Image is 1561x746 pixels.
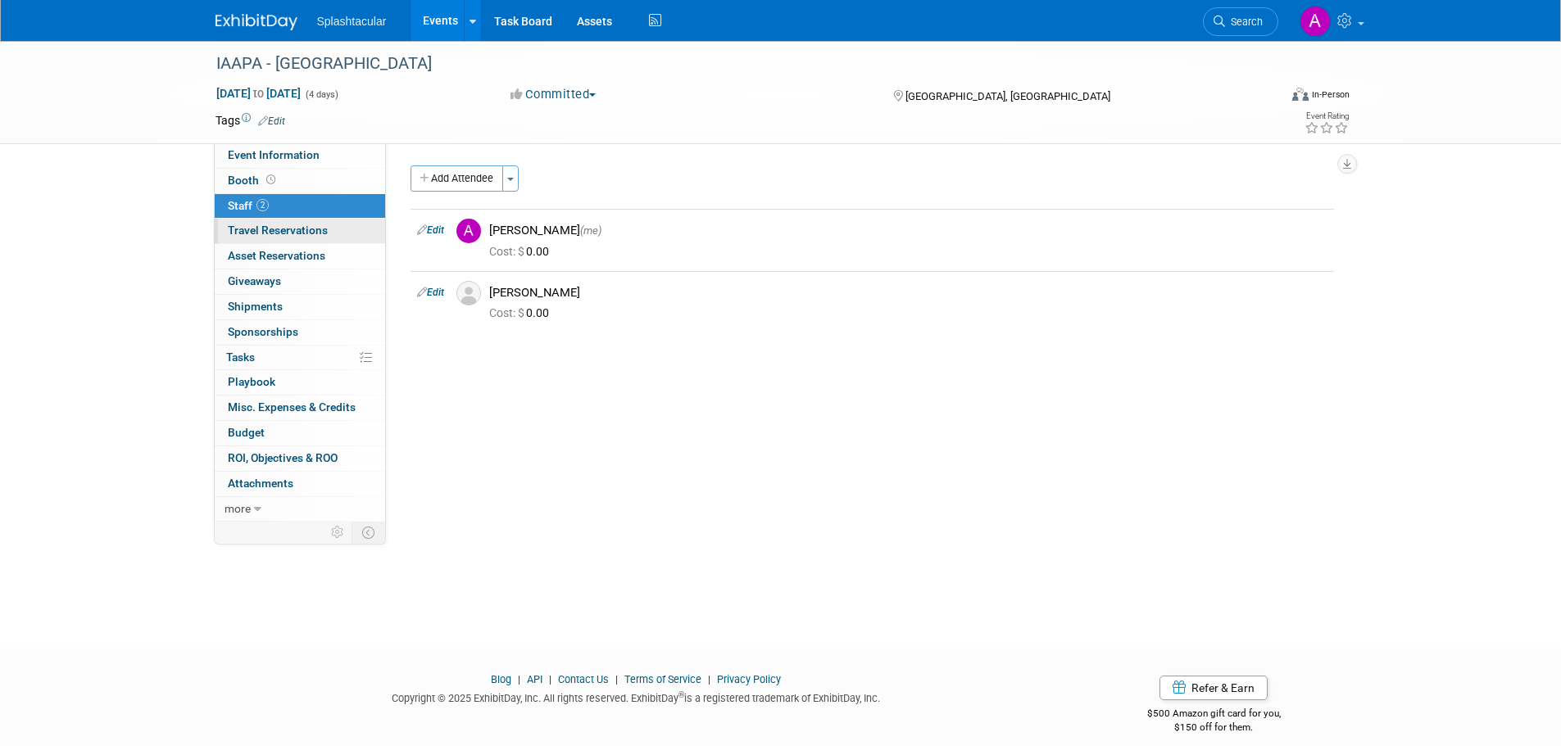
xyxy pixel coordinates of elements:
span: 0.00 [489,306,556,319]
sup: ® [678,690,684,699]
span: Tasks [226,350,255,364]
span: (4 days) [304,89,338,100]
span: Booth [228,174,279,187]
a: more [215,497,385,522]
a: Travel Reservations [215,219,385,243]
span: Travel Reservations [228,224,328,237]
a: Edit [258,115,285,127]
a: Contact Us [558,673,609,685]
a: Giveaways [215,269,385,294]
a: Blog [491,673,511,685]
span: Sponsorships [228,325,298,338]
span: Cost: $ [489,306,526,319]
div: In-Person [1311,88,1350,101]
span: Splashtacular [317,15,387,28]
a: Privacy Policy [717,673,781,685]
a: Misc. Expenses & Credits [215,396,385,420]
a: Terms of Service [624,673,701,685]
span: Giveaways [228,274,281,287]
a: Event Information [215,143,385,168]
div: IAAPA - [GEOGRAPHIC_DATA] [211,49,1254,79]
span: Playbook [228,375,275,388]
a: Booth [215,169,385,193]
div: [PERSON_NAME] [489,223,1327,238]
span: Shipments [228,300,283,313]
img: Alex Weidman [1300,6,1331,37]
span: ROI, Objectives & ROO [228,451,338,464]
a: Staff2 [215,194,385,219]
a: Attachments [215,472,385,496]
a: Edit [417,224,444,236]
button: Add Attendee [411,165,503,192]
a: Budget [215,421,385,445]
span: Asset Reservations [228,249,325,262]
span: | [611,673,622,685]
a: Edit [417,287,444,298]
div: $500 Amazon gift card for you, [1082,696,1346,734]
span: [GEOGRAPHIC_DATA], [GEOGRAPHIC_DATA] [905,90,1110,102]
span: (me) [580,224,601,237]
span: more [225,502,251,515]
img: A.jpg [456,219,481,243]
img: ExhibitDay [216,14,297,30]
span: Staff [228,199,269,212]
span: | [545,673,556,685]
span: Booth not reserved yet [263,174,279,186]
img: Format-Inperson.png [1292,88,1309,101]
span: Attachments [228,477,293,490]
a: Playbook [215,370,385,395]
td: Personalize Event Tab Strip [324,522,352,543]
span: to [251,87,266,100]
span: | [704,673,715,685]
div: $150 off for them. [1082,721,1346,735]
a: API [527,673,542,685]
span: 0.00 [489,245,556,258]
span: [DATE] [DATE] [216,86,302,101]
td: Toggle Event Tabs [352,522,385,543]
span: Misc. Expenses & Credits [228,400,356,414]
a: Shipments [215,295,385,319]
a: Tasks [215,346,385,370]
td: Tags [216,112,285,129]
span: Event Information [228,148,320,161]
a: Sponsorships [215,320,385,345]
span: Cost: $ [489,245,526,258]
span: | [514,673,524,685]
a: Refer & Earn [1159,676,1268,700]
a: ROI, Objectives & ROO [215,446,385,471]
div: Copyright © 2025 ExhibitDay, Inc. All rights reserved. ExhibitDay is a registered trademark of Ex... [216,687,1058,706]
a: Search [1203,7,1278,36]
span: Search [1225,16,1263,28]
img: Associate-Profile-5.png [456,281,481,305]
span: Budget [228,426,265,439]
button: Committed [505,86,602,103]
div: Event Rating [1305,112,1349,120]
div: [PERSON_NAME] [489,285,1327,301]
a: Asset Reservations [215,244,385,269]
span: 2 [256,199,269,211]
div: Event Format [1182,85,1350,110]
